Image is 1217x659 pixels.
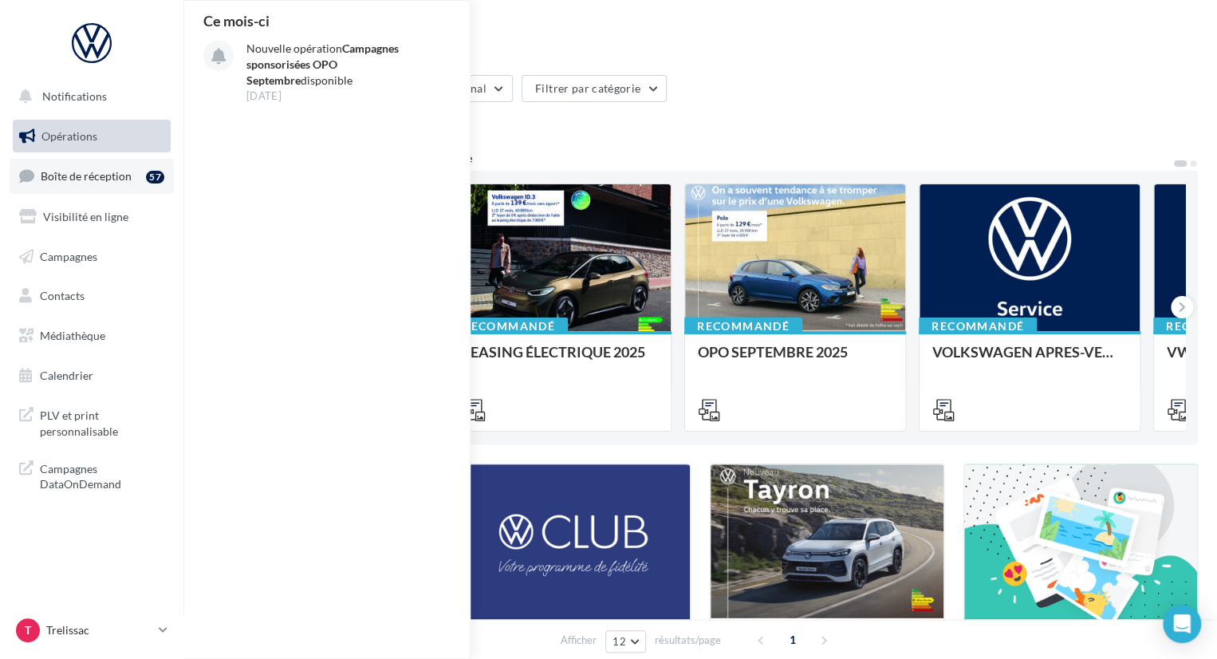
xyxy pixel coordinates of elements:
a: Contacts [10,279,174,313]
span: PLV et print personnalisable [40,404,164,439]
a: Médiathèque [10,319,174,353]
div: Open Intercom Messenger [1163,605,1201,643]
div: Opérations marketing [203,26,1198,49]
span: Médiathèque [40,329,105,342]
div: OPO SEPTEMBRE 2025 [698,344,892,376]
div: 57 [146,171,164,183]
span: Campagnes DataOnDemand [40,458,164,492]
div: Recommandé [450,318,568,335]
span: 12 [612,635,626,648]
span: Calendrier [40,369,93,382]
button: 12 [605,630,646,653]
span: Visibilité en ligne [43,210,128,223]
a: T Trelissac [13,615,171,645]
span: 1 [780,627,805,653]
span: Contacts [40,289,85,302]
span: Boîte de réception [41,169,132,183]
div: LEASING ÉLECTRIQUE 2025 [463,344,658,376]
div: Recommandé [684,318,802,335]
button: Filtrer par catégorie [522,75,667,102]
a: Calendrier [10,359,174,393]
a: Visibilité en ligne [10,200,174,234]
p: Trelissac [46,622,152,638]
span: Afficher [561,633,597,648]
a: Boîte de réception57 [10,159,174,193]
span: Campagnes [40,249,97,262]
span: Opérations [41,129,97,143]
div: Recommandé [919,318,1037,335]
span: résultats/page [655,633,721,648]
a: PLV et print personnalisable [10,398,174,445]
a: Opérations [10,120,174,153]
a: Campagnes [10,240,174,274]
div: VOLKSWAGEN APRES-VENTE [932,344,1127,376]
span: Notifications [42,89,107,103]
div: 6 opérations recommandées par votre enseigne [203,152,1172,164]
button: Notifications [10,80,167,113]
a: Campagnes DataOnDemand [10,452,174,499]
span: T [25,622,31,638]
